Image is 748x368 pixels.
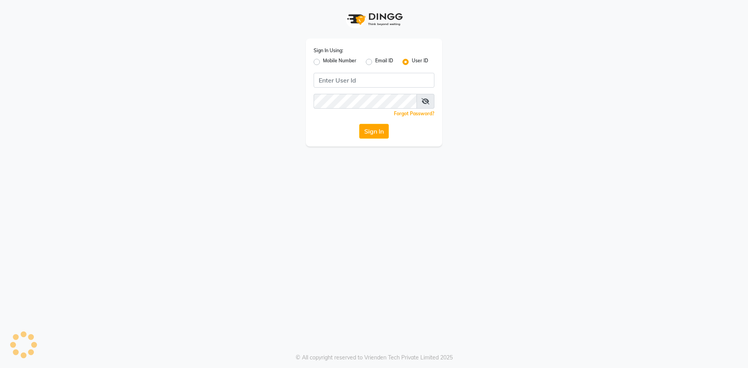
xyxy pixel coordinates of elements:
[323,57,356,67] label: Mobile Number
[375,57,393,67] label: Email ID
[359,124,389,139] button: Sign In
[343,8,405,31] img: logo1.svg
[314,94,417,109] input: Username
[314,47,343,54] label: Sign In Using:
[412,57,428,67] label: User ID
[394,111,434,116] a: Forgot Password?
[314,73,434,88] input: Username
